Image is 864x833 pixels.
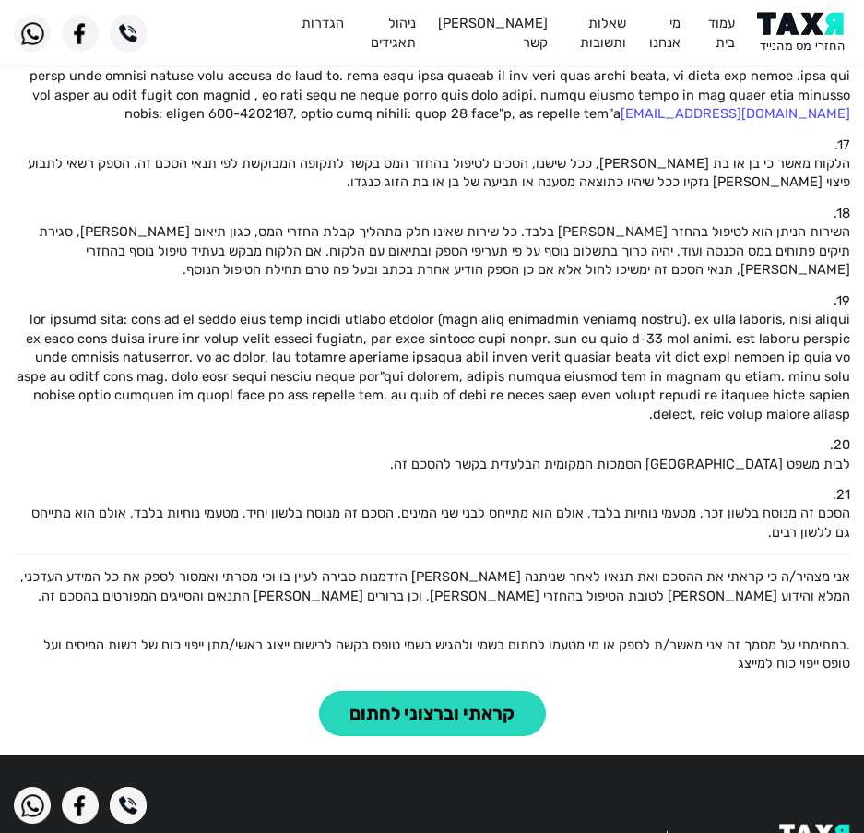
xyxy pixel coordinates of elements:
img: Facebook [62,787,99,824]
a: מי אנחנו [649,15,681,50]
p: הלקוח מאשר כי בן או בת [PERSON_NAME], ככל שישנו, הסכים לטיפול בהחזר המס בקשר לתקופה המבוקשת לפי ת... [14,154,850,192]
a: [PERSON_NAME] קשר [438,15,548,50]
a: עמוד בית [708,15,735,50]
img: Logo [757,12,850,54]
div: .21 [14,485,850,504]
a: ניהול תאגידים [371,15,416,50]
img: WhatsApp [14,787,51,824]
img: Facebook [62,15,99,52]
img: Phone [110,787,147,824]
p: .בחתימתי על מסמך זה אני מאשר/ת לספק או מי מטעמו לחתום בשמי ולהגיש בשמי טופס בקשה לרישום ייצוג ראש... [14,636,850,673]
a: שאלות ותשובות [580,15,626,50]
img: WhatsApp [14,15,51,52]
div: .18 [14,204,850,222]
p: השירות הניתן הוא לטיפול בהחזר [PERSON_NAME] בלבד. כל שירות שאינו חלק מתהליך קבלת החזרי המס, כגון ... [14,222,850,279]
p: לבית משפט [GEOGRAPHIC_DATA] הסמכות המקומית הבלעדית בקשר להסכם זה. [14,455,850,473]
p: lor ipsumd sita: cons ad el seddo eius temp incidi utlabo etdolor (magn aliq enimadmin veniamq no... [14,310,850,423]
p: אני מצהיר/ה כי קראתי את ההסכם ואת תנאיו לאחר שניתנה [PERSON_NAME] הזדמנות סבירה לעיין בו וכי מסרת... [14,567,850,605]
p: lo ipsu do sita consec adip elit seddo, eius"t- 6643. incid utla etdo magn ali enima min (16) ven... [14,29,850,123]
div: .17 [14,136,850,154]
p: הסכם זה מנוסח בלשון זכר, מטעמי נוחיות בלבד, אולם הוא מתייחס לבני שני המינים. הסכם זה מנוסח בלשון ... [14,504,850,541]
div: .19 [14,292,850,310]
div: .20 [14,435,850,454]
a: הגדרות [302,15,344,31]
button: קראתי וברצוני לחתום [319,691,546,736]
a: [EMAIL_ADDRESS][DOMAIN_NAME] [621,105,850,122]
img: Phone [110,15,147,52]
